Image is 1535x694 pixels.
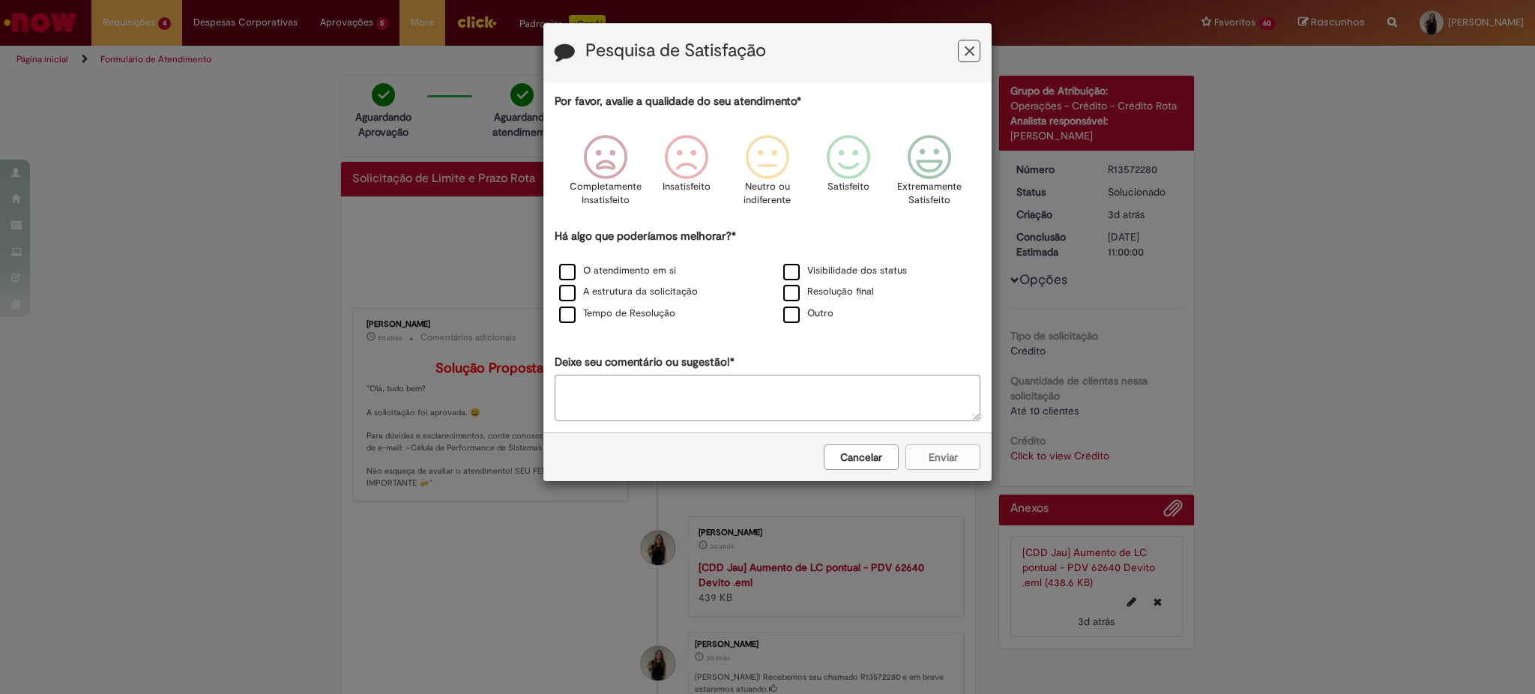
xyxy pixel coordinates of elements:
label: Visibilidade dos status [783,264,907,278]
button: Cancelar [824,444,899,470]
div: Insatisfeito [648,124,725,226]
div: Neutro ou indiferente [729,124,806,226]
div: Completamente Insatisfeito [567,124,643,226]
div: Há algo que poderíamos melhorar?* [555,229,980,325]
p: Extremamente Satisfeito [897,180,962,208]
label: Resolução final [783,285,874,299]
p: Insatisfeito [663,180,711,194]
label: Deixe seu comentário ou sugestão!* [555,354,735,370]
p: Satisfeito [827,180,869,194]
div: Extremamente Satisfeito [891,124,968,226]
label: O atendimento em si [559,264,676,278]
p: Neutro ou indiferente [741,180,794,208]
div: Satisfeito [810,124,887,226]
label: A estrutura da solicitação [559,285,698,299]
label: Por favor, avalie a qualidade do seu atendimento* [555,94,801,109]
label: Outro [783,307,833,321]
label: Pesquisa de Satisfação [585,41,766,61]
label: Tempo de Resolução [559,307,675,321]
p: Completamente Insatisfeito [570,180,642,208]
